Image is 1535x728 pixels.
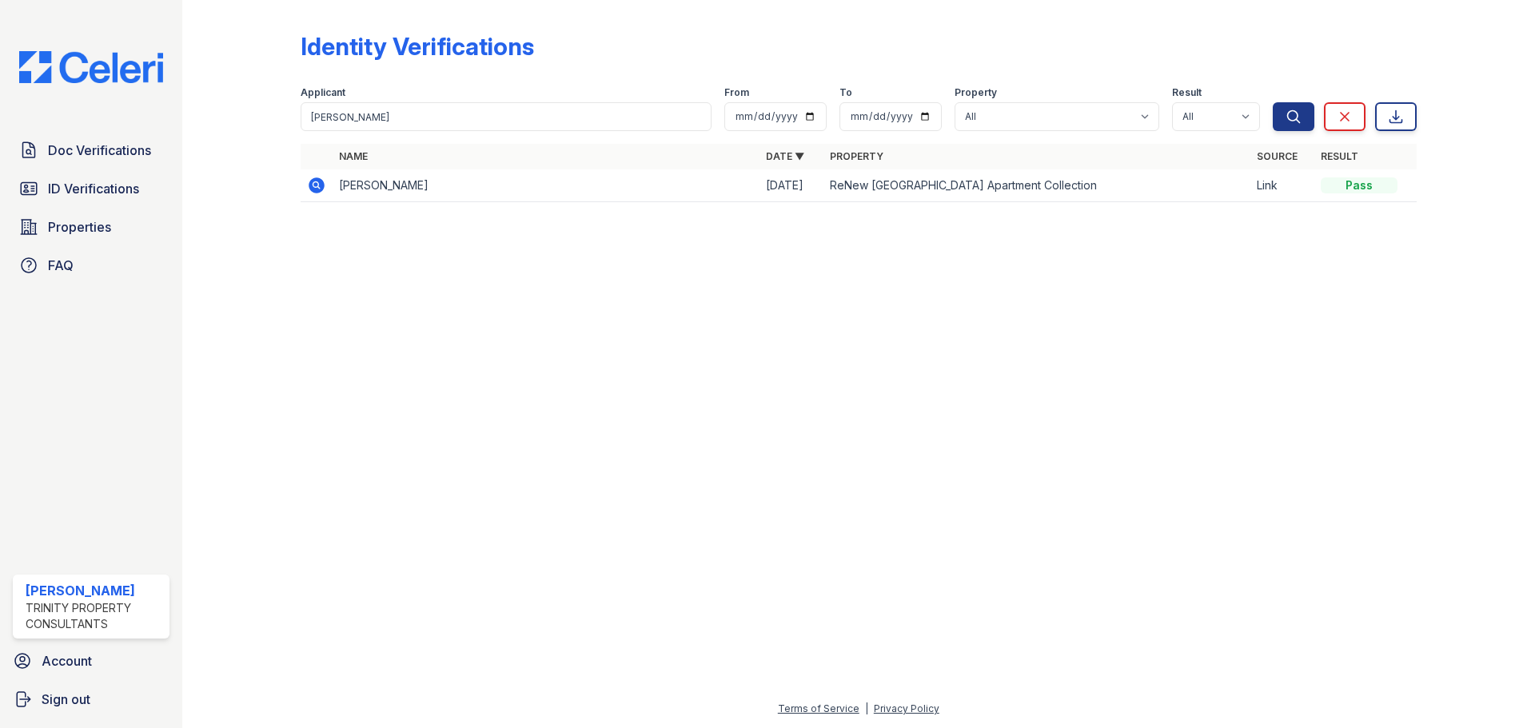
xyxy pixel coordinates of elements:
[6,645,176,677] a: Account
[839,86,852,99] label: To
[13,173,169,205] a: ID Verifications
[778,702,859,714] a: Terms of Service
[339,150,368,162] a: Name
[48,217,111,237] span: Properties
[13,211,169,243] a: Properties
[42,690,90,709] span: Sign out
[830,150,883,162] a: Property
[1321,150,1358,162] a: Result
[865,702,868,714] div: |
[42,651,92,670] span: Account
[1321,177,1397,193] div: Pass
[301,86,345,99] label: Applicant
[1172,86,1202,99] label: Result
[48,256,74,275] span: FAQ
[13,134,169,166] a: Doc Verifications
[955,86,997,99] label: Property
[760,169,823,202] td: [DATE]
[48,179,139,198] span: ID Verifications
[724,86,749,99] label: From
[874,702,939,714] a: Privacy Policy
[766,150,804,162] a: Date ▼
[26,581,163,600] div: [PERSON_NAME]
[301,102,712,131] input: Search by name or phone number
[333,169,760,202] td: [PERSON_NAME]
[1250,169,1314,202] td: Link
[48,141,151,160] span: Doc Verifications
[823,169,1250,202] td: ReNew [GEOGRAPHIC_DATA] Apartment Collection
[13,249,169,281] a: FAQ
[6,683,176,715] a: Sign out
[301,32,534,61] div: Identity Verifications
[1257,150,1298,162] a: Source
[6,51,176,83] img: CE_Logo_Blue-a8612792a0a2168367f1c8372b55b34899dd931a85d93a1a3d3e32e68fde9ad4.png
[26,600,163,632] div: Trinity Property Consultants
